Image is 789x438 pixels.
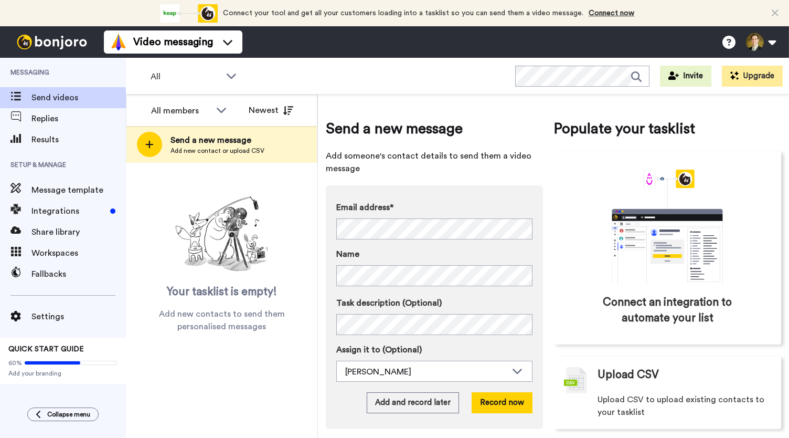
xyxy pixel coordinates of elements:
span: Fallbacks [31,268,126,280]
button: Record now [472,392,532,413]
img: bj-logo-header-white.svg [13,35,91,49]
button: Add and record later [367,392,459,413]
span: Replies [31,112,126,125]
span: Your tasklist is empty! [167,284,277,300]
button: Collapse menu [27,408,99,421]
span: Send a new message [170,134,264,147]
button: Newest [241,100,301,121]
div: [PERSON_NAME] [345,366,507,378]
span: QUICK START GUIDE [8,346,84,353]
img: ready-set-action.png [169,192,274,276]
label: Email address* [336,201,532,214]
span: Results [31,133,126,146]
span: Message template [31,184,126,196]
label: Task description (Optional) [336,297,532,309]
span: Name [336,248,359,260]
span: Connect your tool and get all your customers loading into a tasklist so you can send them a video... [223,9,583,17]
span: Add someone's contact details to send them a video message [326,150,543,175]
span: Share library [31,226,126,238]
button: Upgrade [722,66,783,87]
img: csv-grey.png [564,367,587,393]
span: 60% [8,359,22,367]
div: animation [589,170,746,284]
span: Settings [31,310,126,323]
span: Video messaging [133,35,213,49]
span: Upload CSV [598,367,659,383]
img: vm-color.svg [110,34,127,50]
div: animation [160,4,218,23]
span: Add new contact or upload CSV [170,147,264,155]
div: All members [151,105,211,117]
span: Integrations [31,205,106,217]
span: Send videos [31,91,126,104]
span: All [151,70,221,83]
span: Populate your tasklist [553,118,781,139]
button: Invite [660,66,711,87]
span: Upload CSV to upload existing contacts to your tasklist [598,393,771,419]
span: Workspaces [31,247,126,259]
span: Collapse menu [47,410,90,419]
span: Add new contacts to send them personalised messages [142,308,302,333]
span: Send a new message [326,118,543,139]
a: Connect now [589,9,634,17]
span: Add your branding [8,369,118,378]
label: Assign it to (Optional) [336,343,532,356]
span: Connect an integration to automate your list [598,295,737,326]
